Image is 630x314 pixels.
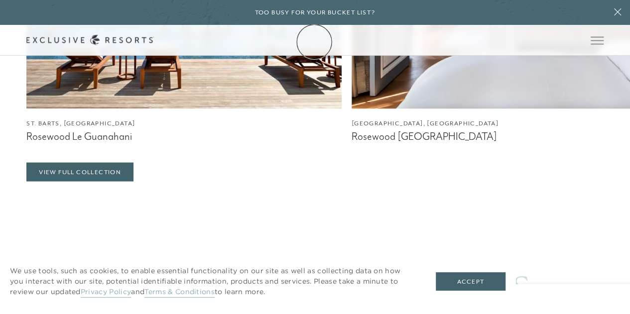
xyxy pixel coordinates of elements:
a: Terms & Conditions [144,287,215,298]
a: Privacy Policy [81,287,131,298]
h6: Too busy for your bucket list? [255,8,376,17]
a: View Full Collection [26,162,133,181]
p: We use tools, such as cookies, to enable essential functionality on our site as well as collectin... [10,266,416,297]
button: Open navigation [591,37,604,44]
figcaption: Rosewood Le Guanahani [26,130,342,142]
figcaption: St. Barts, [GEOGRAPHIC_DATA] [26,118,342,128]
button: Accept [436,272,505,291]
